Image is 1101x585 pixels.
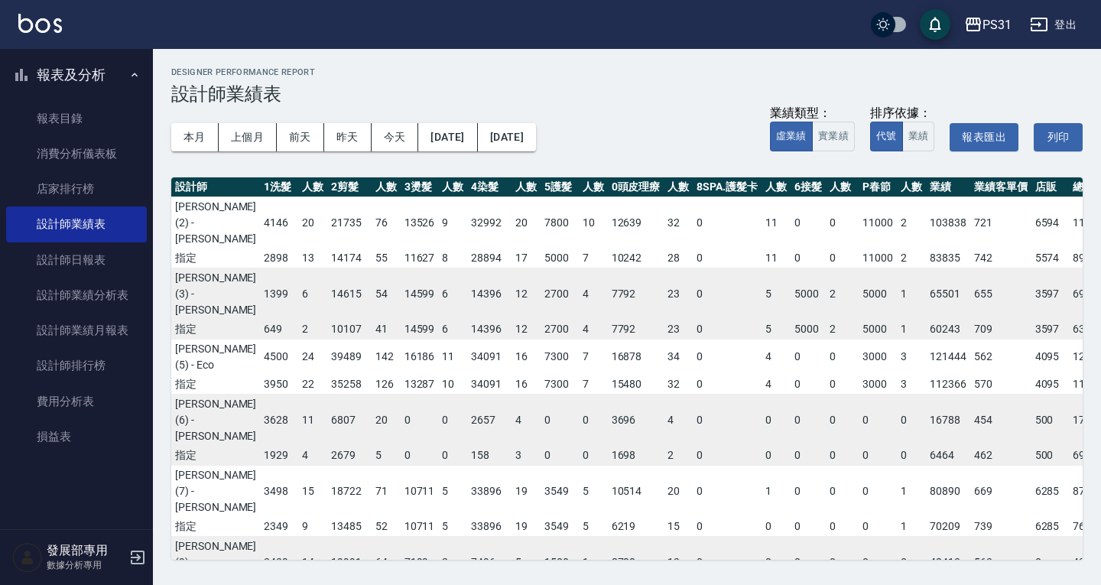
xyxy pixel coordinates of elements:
td: 21735 [327,197,372,249]
td: 指定 [171,446,260,466]
td: 71 [372,465,401,517]
td: 7792 [608,268,664,320]
th: 8SPA.護髮卡 [693,177,762,197]
td: 10107 [327,320,372,340]
a: 設計師業績分析表 [6,278,147,313]
td: 11000 [859,197,897,249]
td: 11627 [401,249,439,268]
td: 10 [438,375,467,395]
td: 500 [1031,394,1070,446]
td: 4 [579,320,608,340]
td: 10711 [401,517,439,537]
th: 店販 [1031,177,1070,197]
td: 3628 [260,394,298,446]
td: 5 [762,320,791,340]
td: 28894 [467,249,512,268]
td: 14396 [467,320,512,340]
td: 7792 [608,320,664,340]
td: 0 [826,249,859,268]
td: 65501 [926,268,970,320]
td: 742 [970,249,1031,268]
td: 103838 [926,197,970,249]
button: 報表及分析 [6,55,147,95]
td: 20 [512,197,541,249]
td: 24 [298,339,327,375]
td: 4 [762,339,791,375]
td: 15 [298,465,327,517]
td: 4 [762,375,791,395]
th: 0頭皮理療 [608,177,664,197]
td: 83835 [926,249,970,268]
td: 34091 [467,339,512,375]
h5: 發展部專用 [47,543,125,558]
td: 5 [372,446,401,466]
td: 5 [762,268,791,320]
td: 54 [372,268,401,320]
td: [PERSON_NAME](6) - [PERSON_NAME] [171,394,260,446]
td: 80890 [926,465,970,517]
a: 設計師日報表 [6,242,147,278]
td: 1 [897,517,926,537]
td: 4095 [1031,375,1070,395]
td: 12 [512,268,541,320]
td: 3 [512,446,541,466]
th: 人數 [579,177,608,197]
td: 0 [693,339,762,375]
td: 32 [664,197,693,249]
td: 7 [579,375,608,395]
td: 3 [897,339,926,375]
td: 0 [897,394,926,446]
button: [DATE] [418,123,477,151]
td: 126 [372,375,401,395]
td: 2657 [467,394,512,446]
div: 排序依據： [870,106,935,122]
td: [PERSON_NAME](5) - Eco [171,339,260,375]
td: 6285 [1031,517,1070,537]
td: 3696 [608,394,664,446]
td: 2 [664,446,693,466]
a: 店家排行榜 [6,171,147,206]
td: 0 [762,446,791,466]
td: 4 [664,394,693,446]
td: 0 [791,375,826,395]
td: 52 [372,517,401,537]
td: 33896 [467,465,512,517]
button: 列印 [1034,123,1083,151]
td: 3000 [859,339,897,375]
td: 32 [664,375,693,395]
td: 13287 [401,375,439,395]
td: 7800 [541,197,579,249]
td: 1 [897,320,926,340]
td: 562 [970,339,1031,375]
a: 報表目錄 [6,101,147,136]
img: Person [12,542,43,573]
td: 2 [826,268,859,320]
th: 人數 [438,177,467,197]
td: 9 [298,517,327,537]
td: 16186 [401,339,439,375]
td: 739 [970,517,1031,537]
td: 3597 [1031,268,1070,320]
td: 10 [579,197,608,249]
td: 13 [298,249,327,268]
th: 人數 [512,177,541,197]
td: 0 [791,465,826,517]
td: 14174 [327,249,372,268]
td: 0 [791,394,826,446]
button: 今天 [372,123,419,151]
td: 0 [791,339,826,375]
td: 0 [541,446,579,466]
p: 數據分析專用 [47,558,125,572]
td: 6807 [327,394,372,446]
td: 4 [512,394,541,446]
a: 消費分析儀表板 [6,136,147,171]
td: 0 [826,394,859,446]
td: 0 [693,394,762,446]
button: 本月 [171,123,219,151]
td: 5 [579,517,608,537]
td: 15480 [608,375,664,395]
td: 6 [438,320,467,340]
td: 4146 [260,197,298,249]
td: 0 [859,446,897,466]
td: 14599 [401,320,439,340]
